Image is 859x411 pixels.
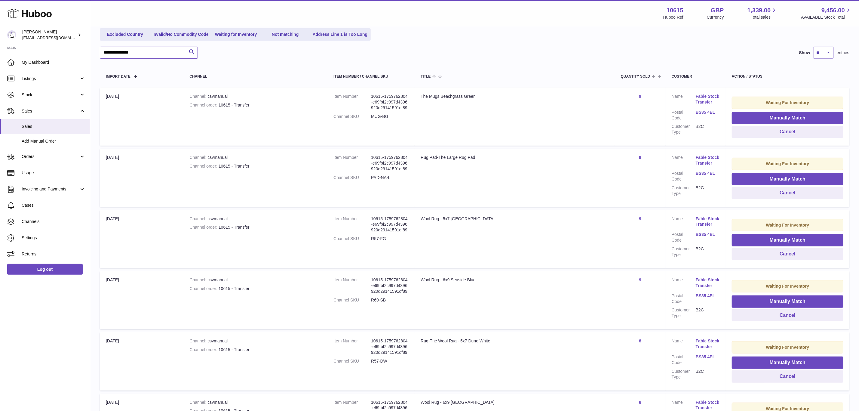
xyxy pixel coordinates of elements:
[333,216,371,233] dt: Item Number
[766,100,809,105] strong: Waiting For Inventory
[189,277,321,283] div: csvmanual
[189,216,321,222] div: csvmanual
[371,338,409,355] dd: 10615-1759762804-e69fbf2c997d4396920d29141591df89
[837,50,849,56] span: entries
[189,347,219,352] strong: Channel order
[639,400,641,405] a: 8
[333,175,371,181] dt: Channel SKU
[751,14,778,20] span: Total sales
[22,76,79,82] span: Listings
[22,29,76,41] div: [PERSON_NAME]
[22,108,79,114] span: Sales
[672,232,696,243] dt: Postal Code
[747,6,778,20] a: 1,339.00 Total sales
[261,29,309,39] a: Not matching
[371,236,409,242] dd: R57-FG
[663,14,683,20] div: Huboo Ref
[696,171,720,176] a: BS35 4EL
[799,50,810,56] label: Show
[100,149,183,207] td: [DATE]
[22,186,79,192] span: Invoicing and Payments
[22,35,88,40] span: [EMAIL_ADDRESS][DOMAIN_NAME]
[421,155,609,160] div: Rug Pad-The Large Rug Pad
[100,332,183,390] td: [DATE]
[333,236,371,242] dt: Channel SKU
[371,216,409,233] dd: 10615-1759762804-e69fbf2c997d4396920d29141591df89
[696,369,720,380] dd: B2C
[707,14,724,20] div: Currency
[371,358,409,364] dd: R57-DW
[732,173,843,185] button: Manually Match
[672,185,696,196] dt: Customer Type
[333,338,371,355] dt: Item Number
[732,295,843,308] button: Manually Match
[732,126,843,138] button: Cancel
[22,124,85,129] span: Sales
[22,138,85,144] span: Add Manual Order
[189,338,207,343] strong: Channel
[672,246,696,258] dt: Customer Type
[732,187,843,199] button: Cancel
[696,155,720,166] a: Fable Stock Transfer
[696,293,720,299] a: BS35 4EL
[189,94,207,99] strong: Channel
[696,400,720,411] a: Fable Stock Transfer
[189,216,207,221] strong: Channel
[766,345,809,350] strong: Waiting For Inventory
[189,75,321,79] div: Channel
[189,164,219,168] strong: Channel order
[22,202,85,208] span: Cases
[672,277,696,290] dt: Name
[801,14,852,20] span: AVAILABLE Stock Total
[22,92,79,98] span: Stock
[101,29,149,39] a: Excluded Country
[7,30,16,39] img: internalAdmin-10615@internal.huboo.com
[100,271,183,329] td: [DATE]
[801,6,852,20] a: 9,456.00 AVAILABLE Stock Total
[189,225,219,230] strong: Channel order
[672,369,696,380] dt: Customer Type
[100,210,183,268] td: [DATE]
[333,114,371,119] dt: Channel SKU
[639,338,641,343] a: 8
[711,6,724,14] strong: GBP
[22,60,85,65] span: My Dashboard
[672,293,696,304] dt: Postal Code
[150,29,211,39] a: Invalid/No Commodity Code
[371,297,409,303] dd: R69-SB
[189,224,321,230] div: 10615 - Transfer
[696,338,720,350] a: Fable Stock Transfer
[22,251,85,257] span: Returns
[732,112,843,124] button: Manually Match
[189,286,321,292] div: 10615 - Transfer
[189,94,321,99] div: csvmanual
[732,357,843,369] button: Manually Match
[333,277,371,294] dt: Item Number
[311,29,370,39] a: Address Line 1 is Too Long
[696,246,720,258] dd: B2C
[189,277,207,282] strong: Channel
[371,155,409,172] dd: 10615-1759762804-e69fbf2c997d4396920d29141591df89
[732,370,843,383] button: Cancel
[747,6,771,14] span: 1,339.00
[672,110,696,121] dt: Postal Code
[371,94,409,111] dd: 10615-1759762804-e69fbf2c997d4396920d29141591df89
[696,277,720,289] a: Fable Stock Transfer
[333,358,371,364] dt: Channel SKU
[766,161,809,166] strong: Waiting For Inventory
[106,75,130,79] span: Import date
[696,124,720,135] dd: B2C
[189,338,321,344] div: csvmanual
[672,75,720,79] div: Customer
[421,75,431,79] span: Title
[766,223,809,227] strong: Waiting For Inventory
[732,309,843,322] button: Cancel
[333,155,371,172] dt: Item Number
[22,154,79,159] span: Orders
[189,400,321,405] div: csvmanual
[100,88,183,146] td: [DATE]
[189,155,321,160] div: csvmanual
[189,400,207,405] strong: Channel
[22,170,85,176] span: Usage
[639,94,641,99] a: 9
